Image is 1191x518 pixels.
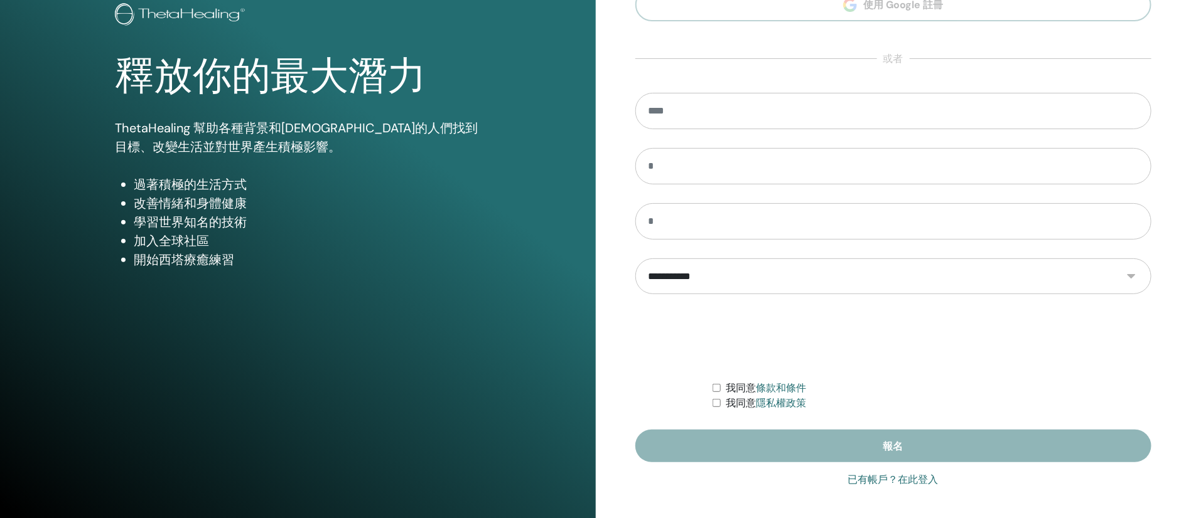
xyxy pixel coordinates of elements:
[726,382,756,394] font: 我同意
[115,54,426,98] font: 釋放你的最大潛力
[726,397,756,409] font: 我同意
[134,251,234,268] font: 開始西塔療癒練習
[756,397,806,409] a: 隱私權政策
[115,120,478,155] font: ThetaHealing 幫助各種背景和[DEMOGRAPHIC_DATA]的人們找到目標、改變生活並對世界產生積極影響。
[134,176,247,193] font: 過著積極的生活方式
[756,382,806,394] a: 條款和條件
[134,233,209,249] font: 加入全球社區
[848,473,939,485] font: 已有帳戶？在此登入
[134,195,247,211] font: 改善情緒和身體健康
[883,52,903,65] font: 或者
[134,214,247,230] font: 學習世界知名的技術
[798,313,989,362] iframe: 驗證碼
[848,472,939,487] a: 已有帳戶？在此登入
